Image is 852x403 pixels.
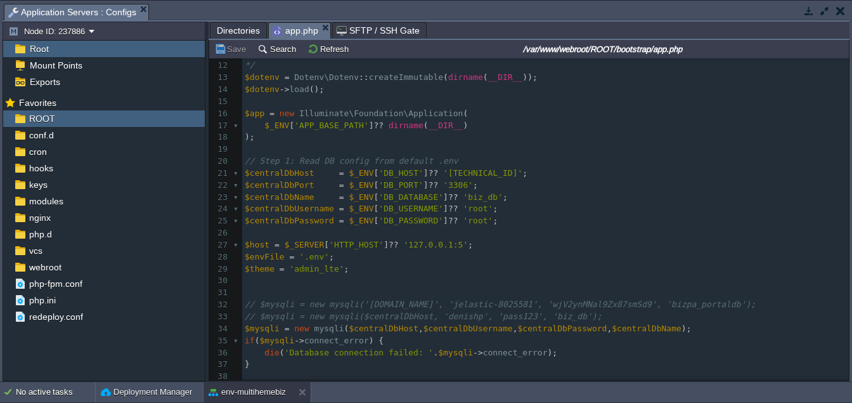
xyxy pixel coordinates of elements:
[27,311,85,322] span: redeploy.conf
[369,72,443,82] span: createImmutable
[269,109,274,118] span: =
[27,146,49,157] a: cron
[280,348,285,357] span: (
[209,96,231,108] div: 15
[27,294,58,306] span: php.ini
[299,109,463,118] span: Illuminate\Foundation\Application
[307,43,352,55] button: Refresh
[438,348,473,357] span: $mysqli
[209,386,286,399] button: env-multihemebiz
[378,168,423,178] span: 'DB_HOST'
[27,245,44,256] a: vcs
[27,162,55,174] a: hooks
[329,240,384,249] span: 'HTTP_HOST'
[448,204,458,213] span: ??
[255,336,260,345] span: (
[349,180,373,190] span: $_ENV
[339,168,344,178] span: =
[349,204,373,213] span: $_ENV
[299,252,329,261] span: '.env'
[16,97,58,109] span: Favorites
[245,300,756,309] span: // $mysqli = new mysqli('[DOMAIN_NAME]', 'jelastic-8025581', 'wjV2ynMNal9Zx87smSd9', 'bizpa_porta...
[245,324,280,333] span: $mysqli
[522,72,537,82] span: ));
[294,324,309,333] span: new
[349,324,418,333] span: $centralDbHost
[443,216,448,225] span: ]
[274,240,280,249] span: =
[443,204,448,213] span: ]
[294,72,359,82] span: Dotenv\Dotenv
[337,23,420,38] span: SFTP / SSH Gate
[418,324,423,333] span: ,
[518,324,607,333] span: $centralDbPassword
[8,25,89,37] button: Node ID: 237886
[463,204,493,213] span: 'root'
[448,72,483,82] span: dirname
[245,359,250,369] span: }
[280,84,290,94] span: ->
[488,72,523,82] span: __DIR__
[503,192,508,202] span: ;
[245,84,280,94] span: $dotenv
[463,192,503,202] span: 'biz_db'
[209,287,231,299] div: 31
[429,121,463,130] span: __DIR__
[209,72,231,84] div: 13
[378,192,443,202] span: 'DB_DATABASE'
[339,180,344,190] span: =
[463,216,493,225] span: 'root'
[27,228,54,240] span: php.d
[209,108,231,120] div: 16
[443,192,448,202] span: ]
[309,84,324,94] span: ();
[607,324,612,333] span: ,
[433,348,438,357] span: .
[329,252,334,261] span: ;
[209,203,231,215] div: 24
[289,121,294,130] span: [
[27,60,84,71] a: Mount Points
[612,324,681,333] span: $centralDbName
[443,72,448,82] span: (
[245,240,269,249] span: $host
[245,72,280,82] span: $dotenv
[423,180,429,190] span: ]
[245,180,314,190] span: $centralDbPort
[27,179,49,190] a: keys
[245,312,602,321] span: // $mysqli = new mysqli($centralDbHost, 'denishp', 'pass123', 'biz_db');
[483,72,488,82] span: (
[473,180,478,190] span: ;
[522,168,527,178] span: ;
[289,264,344,274] span: 'admin_lte'
[273,23,318,39] span: app.php
[209,155,231,168] div: 20
[280,109,294,118] span: new
[483,348,548,357] span: connect_error
[209,143,231,155] div: 19
[443,180,473,190] span: '3306'
[378,216,443,225] span: 'DB_PASSWORD'
[209,180,231,192] div: 22
[369,336,384,345] span: ) {
[403,240,468,249] span: '127.0.0.1:5'
[27,212,53,223] span: nginx
[209,299,231,311] div: 32
[245,336,255,345] span: if
[27,76,62,88] span: Exports
[423,121,429,130] span: (
[8,4,136,20] span: Application Servers : Configs
[344,264,349,274] span: ;
[209,371,231,383] div: 38
[384,240,389,249] span: ]
[285,324,290,333] span: =
[285,348,434,357] span: 'Database connection failed: '
[245,264,274,274] span: $theme
[209,275,231,287] div: 30
[468,240,473,249] span: ;
[27,195,65,207] a: modules
[245,216,334,225] span: $centralDbPassword
[378,204,443,213] span: 'DB_USERNAME'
